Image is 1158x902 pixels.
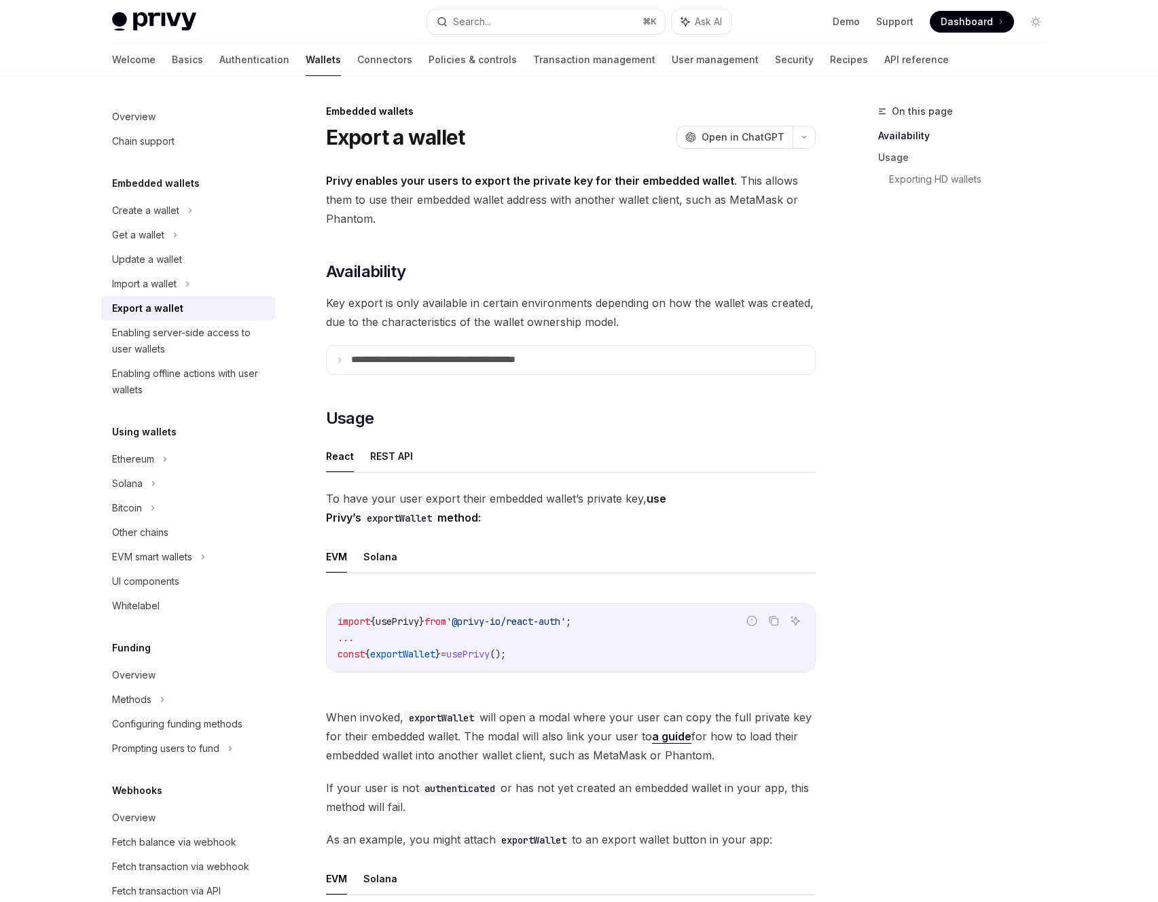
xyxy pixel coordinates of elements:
span: On this page [892,103,953,120]
span: ... [338,632,354,644]
a: UI components [101,569,275,594]
div: Update a wallet [112,251,182,268]
a: Support [876,15,913,29]
button: Solana [363,541,397,573]
a: Dashboard [930,11,1014,33]
div: Export a wallet [112,300,183,317]
div: Configuring funding methods [112,716,242,732]
div: Fetch transaction via API [112,883,221,899]
div: Get a wallet [112,227,164,243]
span: } [435,648,441,660]
div: Overview [112,109,156,125]
a: Overview [101,105,275,129]
a: Enabling server-side access to user wallets [101,321,275,361]
span: } [419,615,424,628]
span: Availability [326,261,406,283]
div: Enabling server-side access to user wallets [112,325,267,357]
div: Solana [112,475,143,492]
a: Fetch balance via webhook [101,830,275,854]
span: { [365,648,370,660]
div: Whitelabel [112,598,160,614]
div: Fetch transaction via webhook [112,859,249,875]
span: { [370,615,376,628]
span: . This allows them to use their embedded wallet address with another wallet client, such as MetaM... [326,171,816,228]
a: Other chains [101,520,275,545]
strong: Privy enables your users to export the private key for their embedded wallet [326,174,734,187]
div: UI components [112,573,179,590]
button: EVM [326,541,347,573]
div: Search... [453,14,491,30]
a: Overview [101,806,275,830]
h1: Export a wallet [326,125,465,149]
code: exportWallet [403,710,480,725]
strong: use Privy’s method: [326,492,666,524]
span: Open in ChatGPT [702,130,784,144]
button: Solana [363,863,397,895]
a: Chain support [101,129,275,154]
div: Methods [112,691,151,708]
span: ⌘ K [643,16,657,27]
div: Create a wallet [112,202,179,219]
div: Enabling offline actions with user wallets [112,365,267,398]
button: Toggle dark mode [1025,11,1047,33]
a: Recipes [830,43,868,76]
span: usePrivy [446,648,490,660]
span: from [424,615,446,628]
span: (); [490,648,506,660]
a: Update a wallet [101,247,275,272]
span: const [338,648,365,660]
button: Search...⌘K [427,10,665,34]
a: Availability [878,125,1057,147]
a: Transaction management [533,43,655,76]
a: Welcome [112,43,156,76]
span: Ask AI [695,15,722,29]
span: usePrivy [376,615,419,628]
span: Key export is only available in certain environments depending on how the wallet was created, due... [326,293,816,331]
span: As an example, you might attach to an export wallet button in your app: [326,830,816,849]
button: Ask AI [786,612,804,630]
a: API reference [884,43,949,76]
span: Usage [326,408,374,429]
a: Security [775,43,814,76]
span: When invoked, will open a modal where your user can copy the full private key for their embedded ... [326,708,816,765]
div: Embedded wallets [326,105,816,118]
h5: Webhooks [112,782,162,799]
span: = [441,648,446,660]
button: Report incorrect code [743,612,761,630]
a: Demo [833,15,860,29]
div: Chain support [112,133,175,149]
a: Fetch transaction via webhook [101,854,275,879]
span: To have your user export their embedded wallet’s private key, [326,489,816,527]
a: Configuring funding methods [101,712,275,736]
span: import [338,615,370,628]
div: Other chains [112,524,168,541]
button: React [326,440,354,472]
a: User management [672,43,759,76]
span: ; [566,615,571,628]
a: Export a wallet [101,296,275,321]
code: exportWallet [496,833,572,848]
div: Bitcoin [112,500,142,516]
a: Usage [878,147,1057,168]
a: Enabling offline actions with user wallets [101,361,275,402]
span: '@privy-io/react-auth' [446,615,566,628]
button: EVM [326,863,347,895]
h5: Embedded wallets [112,175,200,192]
button: Open in ChatGPT [676,126,793,149]
div: Ethereum [112,451,154,467]
div: Overview [112,810,156,826]
a: Basics [172,43,203,76]
a: Policies & controls [429,43,517,76]
a: Overview [101,663,275,687]
button: Ask AI [672,10,731,34]
span: If your user is not or has not yet created an embedded wallet in your app, this method will fail. [326,778,816,816]
h5: Funding [112,640,151,656]
img: light logo [112,12,196,31]
button: REST API [370,440,413,472]
a: Connectors [357,43,412,76]
a: Authentication [219,43,289,76]
div: Fetch balance via webhook [112,834,236,850]
div: EVM smart wallets [112,549,192,565]
div: Prompting users to fund [112,740,219,757]
a: Wallets [306,43,341,76]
